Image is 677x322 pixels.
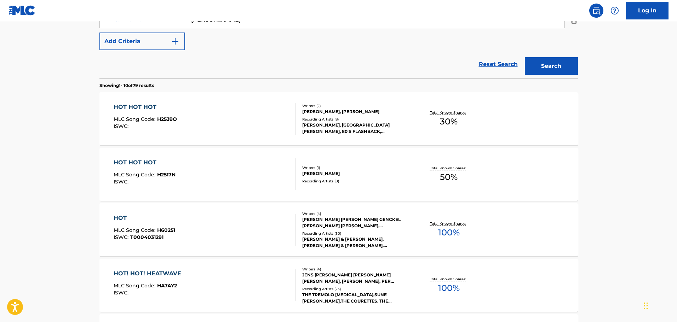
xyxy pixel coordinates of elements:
div: Recording Artists ( 0 ) [302,178,409,184]
span: 50 % [440,171,458,183]
a: Reset Search [475,57,521,72]
a: HOT HOT HOTMLC Song Code:H2539OISWC:Writers (2)[PERSON_NAME], [PERSON_NAME]Recording Artists (8)[... [99,92,578,145]
a: HOT! HOT! HEATWAVEMLC Song Code:HA7AY2ISWC:Writers (4)JENS [PERSON_NAME] [PERSON_NAME] [PERSON_NA... [99,259,578,312]
div: HOT [114,214,175,222]
div: [PERSON_NAME], [GEOGRAPHIC_DATA][PERSON_NAME], 80'S FLASHBACK, [PERSON_NAME], [PERSON_NAME],[GEOG... [302,122,409,135]
img: search [592,6,601,15]
div: Drag [644,295,648,316]
span: ISWC : [114,289,130,296]
span: ISWC : [114,123,130,129]
span: T0004031291 [130,234,163,240]
span: HA7AY2 [157,282,177,289]
span: MLC Song Code : [114,116,157,122]
div: [PERSON_NAME], [PERSON_NAME] [302,109,409,115]
div: Writers ( 2 ) [302,103,409,109]
p: Total Known Shares: [430,110,468,115]
div: [PERSON_NAME] [PERSON_NAME] GENCKEL [PERSON_NAME] [PERSON_NAME], [PERSON_NAME] [302,216,409,229]
span: ISWC : [114,234,130,240]
a: Public Search [589,4,603,18]
div: [PERSON_NAME] [302,170,409,177]
button: Search [525,57,578,75]
span: ISWC : [114,178,130,185]
span: H2539O [157,116,177,122]
p: Showing 1 - 10 of 79 results [99,82,154,89]
button: Add Criteria [99,33,185,50]
div: JENS [PERSON_NAME] [PERSON_NAME] [PERSON_NAME], [PERSON_NAME], PER [PERSON_NAME] [302,272,409,285]
span: MLC Song Code : [114,282,157,289]
div: [PERSON_NAME] & [PERSON_NAME], [PERSON_NAME] & [PERSON_NAME], [PERSON_NAME] & [PERSON_NAME], [PER... [302,236,409,249]
span: MLC Song Code : [114,171,157,178]
div: Recording Artists ( 8 ) [302,117,409,122]
span: 30 % [440,115,458,128]
div: Recording Artists ( 23 ) [302,286,409,292]
div: Writers ( 4 ) [302,211,409,216]
img: MLC Logo [8,5,36,16]
div: HOT HOT HOT [114,158,176,167]
div: Recording Artists ( 30 ) [302,231,409,236]
a: HOTMLC Song Code:H60251ISWC:T0004031291Writers (4)[PERSON_NAME] [PERSON_NAME] GENCKEL [PERSON_NAM... [99,203,578,256]
img: help [610,6,619,15]
a: Log In [626,2,669,19]
div: Writers ( 1 ) [302,165,409,170]
span: 100 % [438,282,460,294]
div: THE TREMOLO [MEDICAL_DATA],SUNE [PERSON_NAME],THE COURETTES, THE TREMOLO [MEDICAL_DATA], THE TREM... [302,292,409,304]
a: HOT HOT HOTMLC Song Code:H2517NISWC:Writers (1)[PERSON_NAME]Recording Artists (0)Total Known Shar... [99,148,578,201]
p: Total Known Shares: [430,276,468,282]
div: Help [608,4,622,18]
div: HOT HOT HOT [114,103,177,111]
div: Writers ( 4 ) [302,267,409,272]
span: H2517N [157,171,176,178]
span: MLC Song Code : [114,227,157,233]
div: HOT! HOT! HEATWAVE [114,269,185,278]
p: Total Known Shares: [430,221,468,226]
p: Total Known Shares: [430,165,468,171]
iframe: Chat Widget [642,288,677,322]
img: 9d2ae6d4665cec9f34b9.svg [171,37,179,46]
span: 100 % [438,226,460,239]
span: H60251 [157,227,175,233]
